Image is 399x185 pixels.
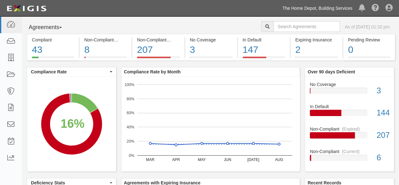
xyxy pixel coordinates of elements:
[190,43,232,57] div: 3
[345,24,390,30] div: As of [DATE] 01:32 pm
[126,125,134,129] text: 40%
[310,81,389,104] a: No Coverage3
[342,148,360,155] div: (Current)
[27,57,79,62] a: Compliant43
[129,153,134,157] text: 0%
[137,43,179,57] div: 207
[224,157,231,162] text: JUN
[146,157,155,162] text: MAR
[305,81,394,88] div: No Coverage
[342,126,360,132] div: (Expired)
[137,37,179,43] div: Non-Compliant (Expired)
[61,115,85,132] div: 16%
[126,96,134,101] text: 80%
[372,4,379,12] i: Help Center - Complianz
[27,67,116,76] button: Compliance Rate
[169,37,187,43] div: (Expired)
[190,37,232,43] div: No Coverage
[31,69,108,75] span: Compliance Rate
[372,85,394,96] div: 3
[198,157,206,162] text: MAY
[372,107,394,119] div: 144
[305,126,394,132] div: Non-Compliant
[310,103,389,126] a: In Default144
[310,126,389,148] a: Non-Compliant(Expired)207
[27,77,116,171] svg: A chart.
[305,103,394,110] div: In Default
[124,69,181,74] b: Compliance Rate by Month
[126,111,134,115] text: 60%
[121,77,300,171] svg: A chart.
[84,37,127,43] div: Non-Compliant (Current)
[243,43,285,57] div: 147
[279,2,355,15] a: The Home Depot, Building Services
[247,157,259,162] text: [DATE]
[273,21,340,32] input: Search Agreements
[125,82,134,87] text: 100%
[27,21,74,34] button: Agreements
[32,43,74,57] div: 43
[275,157,283,162] text: AUG
[348,37,390,43] div: Pending Review
[126,139,134,144] text: 20%
[185,57,237,62] a: No Coverage3
[5,3,48,14] img: logo-5460c22ac91f19d4615b14bd174203de0afe785f0fc80cf4dbbc73dc1793850b.png
[243,37,285,43] div: In Default
[305,148,394,155] div: Non-Compliant
[79,57,132,62] a: Non-Compliant(Current)8
[295,37,338,43] div: Expiring Insurance
[172,157,180,162] text: APR
[372,130,394,141] div: 207
[348,43,390,57] div: 0
[84,43,127,57] div: 8
[295,43,338,57] div: 2
[132,57,184,62] a: Non-Compliant(Expired)207
[290,57,343,62] a: Expiring Insurance2
[32,37,74,43] div: Compliant
[116,37,134,43] div: (Current)
[343,57,395,62] a: Pending Review0
[310,148,389,166] a: Non-Compliant(Current)6
[372,152,394,163] div: 6
[238,57,290,62] a: In Default147
[308,69,355,74] b: Over 90 days Deficient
